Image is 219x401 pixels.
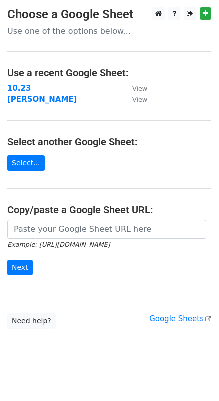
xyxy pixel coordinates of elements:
[122,95,147,104] a: View
[7,204,211,216] h4: Copy/paste a Google Sheet URL:
[169,353,219,401] iframe: Chat Widget
[132,85,147,92] small: View
[7,26,211,36] p: Use one of the options below...
[7,260,33,275] input: Next
[7,95,77,104] a: [PERSON_NAME]
[7,84,31,93] a: 10.23
[7,241,110,248] small: Example: [URL][DOMAIN_NAME]
[7,313,56,329] a: Need help?
[132,96,147,103] small: View
[122,84,147,93] a: View
[7,155,45,171] a: Select...
[7,67,211,79] h4: Use a recent Google Sheet:
[149,314,211,323] a: Google Sheets
[7,7,211,22] h3: Choose a Google Sheet
[7,220,206,239] input: Paste your Google Sheet URL here
[7,136,211,148] h4: Select another Google Sheet:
